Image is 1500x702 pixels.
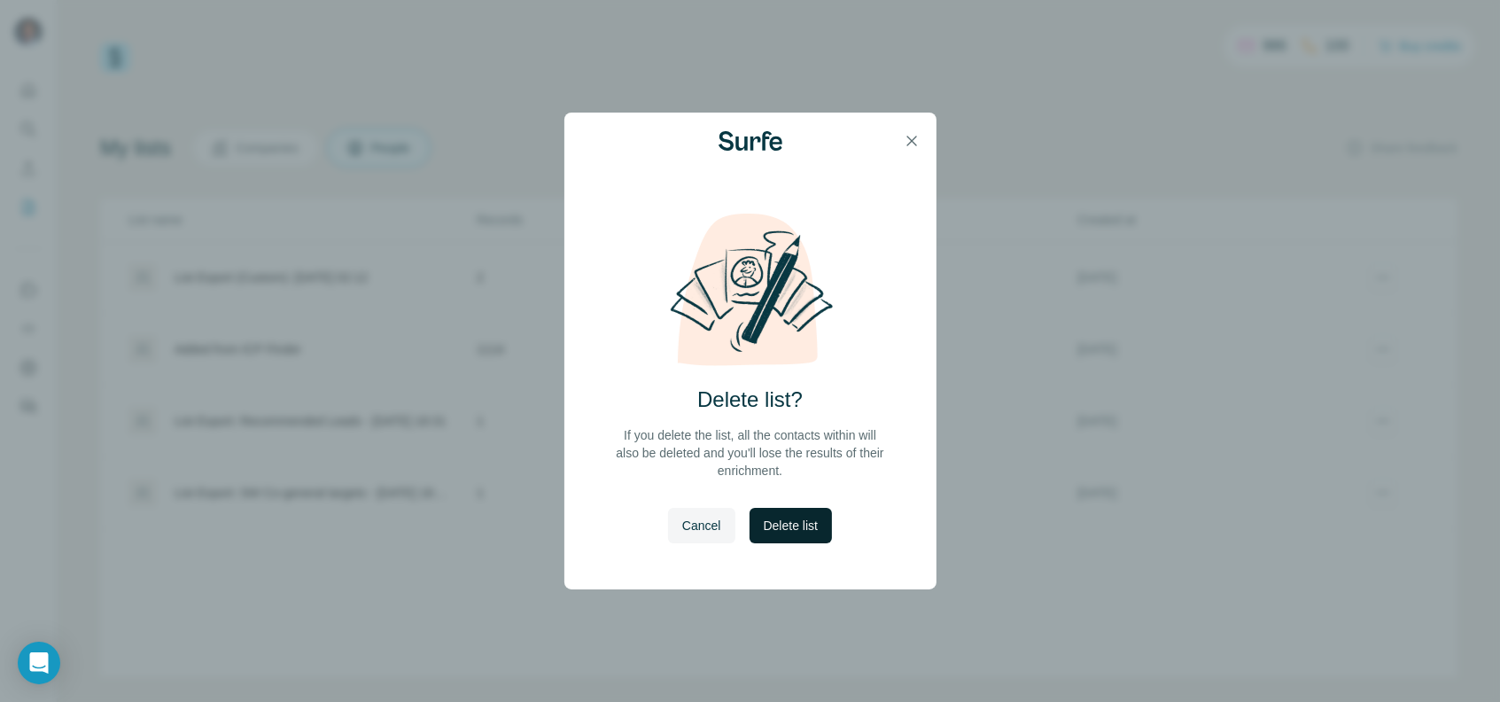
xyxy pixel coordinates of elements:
div: Open Intercom Messenger [18,642,60,684]
img: Surfe Logo [719,131,782,151]
h2: Delete list? [697,386,803,414]
button: Delete list [750,508,832,543]
img: delete-list [651,212,850,368]
p: If you delete the list, all the contacts within will also be deleted and you'll lose the results ... [614,426,887,480]
span: Delete list [764,517,818,534]
span: Cancel [682,517,721,534]
button: Cancel [668,508,735,543]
